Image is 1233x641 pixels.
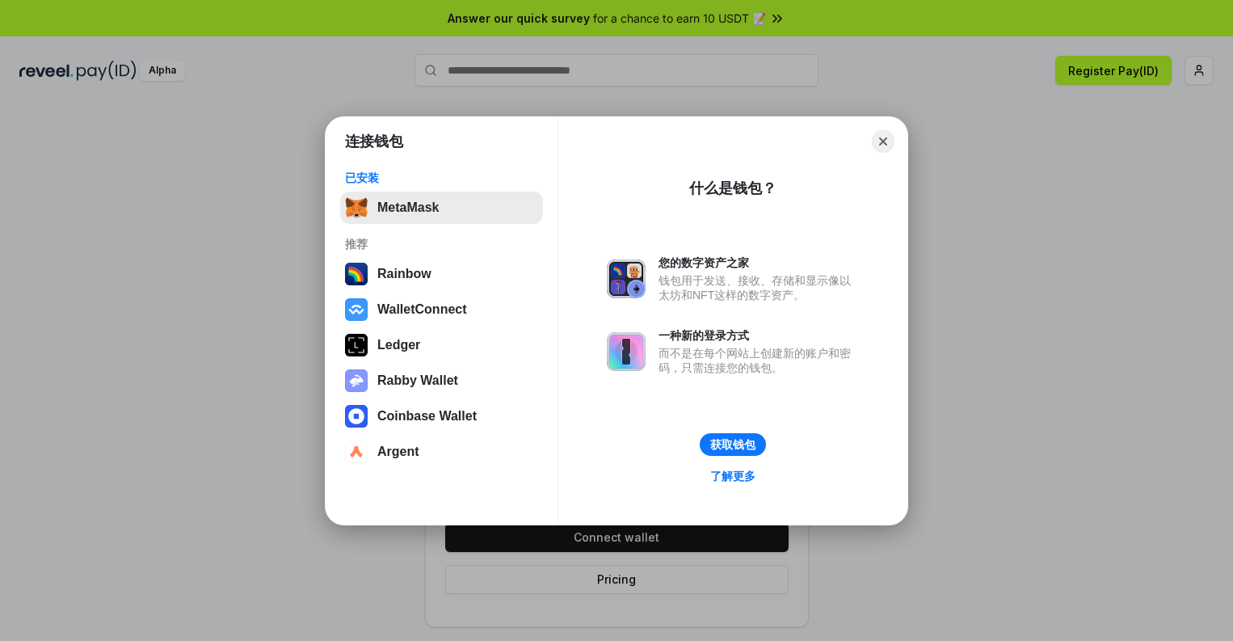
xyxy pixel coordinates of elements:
div: 已安装 [345,171,538,185]
img: svg+xml,%3Csvg%20xmlns%3D%22http%3A%2F%2Fwww.w3.org%2F2000%2Fsvg%22%20width%3D%2228%22%20height%3... [345,334,368,356]
button: WalletConnect [340,293,543,326]
div: WalletConnect [377,302,467,317]
h1: 连接钱包 [345,132,403,151]
div: 而不是在每个网站上创建新的账户和密码，只需连接您的钱包。 [659,346,859,375]
img: svg+xml,%3Csvg%20width%3D%2228%22%20height%3D%2228%22%20viewBox%3D%220%200%2028%2028%22%20fill%3D... [345,405,368,428]
button: Rabby Wallet [340,365,543,397]
img: svg+xml,%3Csvg%20width%3D%2228%22%20height%3D%2228%22%20viewBox%3D%220%200%2028%2028%22%20fill%3D... [345,441,368,463]
img: svg+xml,%3Csvg%20xmlns%3D%22http%3A%2F%2Fwww.w3.org%2F2000%2Fsvg%22%20fill%3D%22none%22%20viewBox... [607,332,646,371]
div: Coinbase Wallet [377,409,477,424]
div: MetaMask [377,200,439,215]
img: svg+xml,%3Csvg%20xmlns%3D%22http%3A%2F%2Fwww.w3.org%2F2000%2Fsvg%22%20fill%3D%22none%22%20viewBox... [607,259,646,298]
div: 获取钱包 [710,437,755,452]
button: Close [872,130,894,153]
button: 获取钱包 [700,433,766,456]
div: 什么是钱包？ [689,179,776,198]
button: Rainbow [340,258,543,290]
a: 了解更多 [701,466,765,487]
button: Argent [340,436,543,468]
div: 一种新的登录方式 [659,328,859,343]
img: svg+xml,%3Csvg%20width%3D%22120%22%20height%3D%22120%22%20viewBox%3D%220%200%20120%20120%22%20fil... [345,263,368,285]
div: Rainbow [377,267,431,281]
button: Ledger [340,329,543,361]
div: Ledger [377,338,420,352]
button: Coinbase Wallet [340,400,543,432]
img: svg+xml,%3Csvg%20xmlns%3D%22http%3A%2F%2Fwww.w3.org%2F2000%2Fsvg%22%20fill%3D%22none%22%20viewBox... [345,369,368,392]
div: Rabby Wallet [377,373,458,388]
div: 钱包用于发送、接收、存储和显示像以太坊和NFT这样的数字资产。 [659,273,859,302]
div: 您的数字资产之家 [659,255,859,270]
div: 推荐 [345,237,538,251]
div: 了解更多 [710,469,755,483]
button: MetaMask [340,192,543,224]
img: svg+xml,%3Csvg%20fill%3D%22none%22%20height%3D%2233%22%20viewBox%3D%220%200%2035%2033%22%20width%... [345,196,368,219]
img: svg+xml,%3Csvg%20width%3D%2228%22%20height%3D%2228%22%20viewBox%3D%220%200%2028%2028%22%20fill%3D... [345,298,368,321]
div: Argent [377,445,419,459]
